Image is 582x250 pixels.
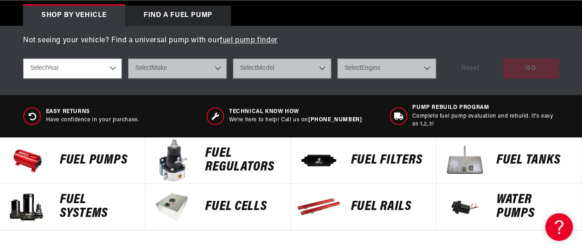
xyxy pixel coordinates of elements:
[229,116,362,124] p: We’re here to help! Call us on
[437,184,582,230] a: Water Pumps Water Pumps
[145,184,291,230] a: FUEL Cells FUEL Cells
[412,104,559,112] span: Pump Rebuild program
[46,116,139,124] p: Have confidence in your purchase.
[150,184,196,230] img: FUEL Cells
[351,153,427,167] p: FUEL FILTERS
[412,113,559,128] p: Complete fuel pump evaluation and rebuild. It's easy as 1,2,3!
[437,137,582,184] a: Fuel Tanks Fuel Tanks
[60,153,136,167] p: Fuel Pumps
[23,35,559,47] p: Not seeing your vehicle? Find a universal pump with our
[46,108,139,116] span: Easy Returns
[23,58,122,79] select: Year
[220,37,278,44] a: fuel pump finder
[5,137,51,183] img: Fuel Pumps
[291,137,437,184] a: FUEL FILTERS FUEL FILTERS
[125,6,231,26] div: Find a Fuel Pump
[441,184,487,230] img: Water Pumps
[205,200,281,214] p: FUEL Cells
[496,193,572,221] p: Water Pumps
[128,58,227,79] select: Make
[229,108,362,116] span: Technical Know How
[441,137,487,183] img: Fuel Tanks
[291,184,437,230] a: FUEL Rails FUEL Rails
[23,6,125,26] div: Shop by vehicle
[233,58,332,79] select: Model
[205,147,281,174] p: FUEL REGULATORS
[145,137,291,184] a: FUEL REGULATORS FUEL REGULATORS
[308,117,362,123] a: [PHONE_NUMBER]
[296,137,342,183] img: FUEL FILTERS
[5,184,51,230] img: Fuel Systems
[496,153,572,167] p: Fuel Tanks
[296,184,342,230] img: FUEL Rails
[337,58,436,79] select: Engine
[60,193,136,221] p: Fuel Systems
[150,137,196,183] img: FUEL REGULATORS
[351,200,427,214] p: FUEL Rails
